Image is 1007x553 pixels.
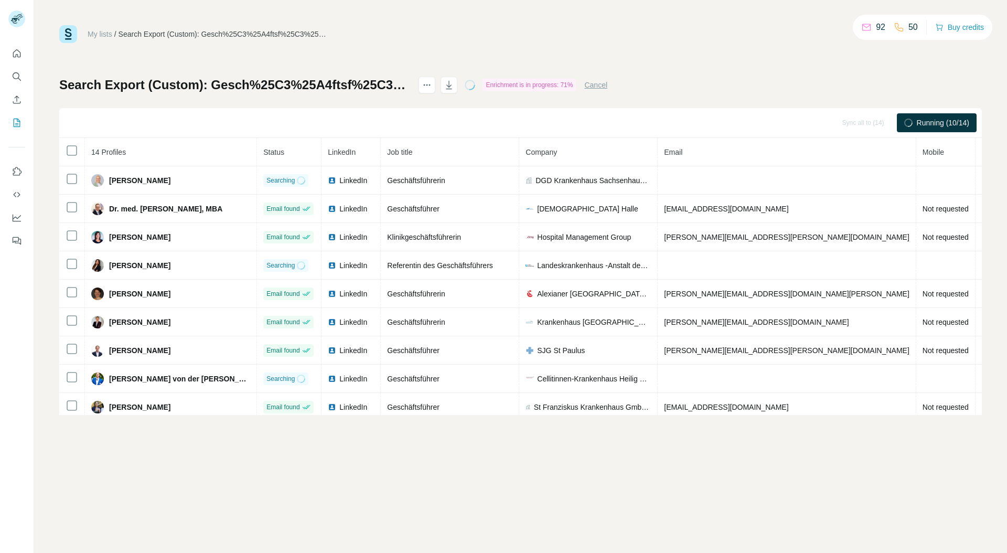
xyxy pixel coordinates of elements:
span: [DEMOGRAPHIC_DATA] Halle [537,204,638,214]
span: Not requested [923,290,969,298]
div: Search Export (Custom): Gesch%25C3%25A4ftsf%25C3%25BChrer Krankenhaus - [DATE] 08:40 [119,29,328,39]
a: My lists [88,30,112,38]
button: Feedback [8,231,25,250]
img: Surfe Logo [59,25,77,43]
span: Alexianer [GEOGRAPHIC_DATA][PERSON_NAME] [537,289,651,299]
button: Enrich CSV [8,90,25,109]
span: LinkedIn [339,175,367,186]
img: company-logo [526,261,534,270]
img: LinkedIn logo [328,233,336,241]
span: Klinikgeschäftsführerin [387,233,461,241]
span: LinkedIn [339,204,367,214]
span: Searching [266,374,295,384]
button: Buy credits [935,20,984,35]
span: Krankenhaus [GEOGRAPHIC_DATA] [537,317,651,327]
img: Avatar [91,373,104,385]
span: Geschäftsführer [387,403,440,411]
span: DGD Krankenhaus Sachsenhausen gGmbH [535,175,651,186]
span: [EMAIL_ADDRESS][DOMAIN_NAME] [664,403,788,411]
span: Hospital Management Group [537,232,631,242]
img: LinkedIn logo [328,403,336,411]
span: Geschäftsführerin [387,176,445,185]
img: company-logo [526,318,534,326]
img: LinkedIn logo [328,346,336,355]
span: St Franziskus Krankenhaus GmbH in [GEOGRAPHIC_DATA] [534,402,651,412]
span: Status [263,148,284,156]
span: [PERSON_NAME][EMAIL_ADDRESS][PERSON_NAME][DOMAIN_NAME] [664,346,909,355]
span: Email found [266,289,299,299]
span: LinkedIn [339,289,367,299]
button: My lists [8,113,25,132]
span: LinkedIn [339,402,367,412]
span: LinkedIn [339,232,367,242]
span: [PERSON_NAME] [109,260,170,271]
button: Cancel [584,80,607,90]
span: [PERSON_NAME] von der [PERSON_NAME] [109,374,250,384]
img: company-logo [526,290,534,298]
span: Email [664,148,682,156]
span: Email found [266,317,299,327]
span: Not requested [923,318,969,326]
span: Geschäftsführer [387,205,440,213]
span: LinkedIn [339,260,367,271]
img: Avatar [91,174,104,187]
img: company-logo [526,205,534,213]
img: company-logo [526,233,534,241]
span: LinkedIn [339,374,367,384]
span: [PERSON_NAME] [109,175,170,186]
span: Not requested [923,403,969,411]
button: actions [419,77,435,93]
span: Not requested [923,233,969,241]
img: LinkedIn logo [328,375,336,383]
span: [PERSON_NAME] [109,317,170,327]
span: [PERSON_NAME] [109,402,170,412]
span: LinkedIn [339,317,367,327]
span: [PERSON_NAME] [109,232,170,242]
span: Geschäftsführer [387,375,440,383]
h1: Search Export (Custom): Gesch%25C3%25A4ftsf%25C3%25BChrer Krankenhaus - [DATE] 08:40 [59,77,409,93]
span: Dr. med. [PERSON_NAME], MBA [109,204,222,214]
li: / [114,29,116,39]
span: 14 Profiles [91,148,126,156]
img: Avatar [91,203,104,215]
span: Email found [266,402,299,412]
span: Searching [266,176,295,185]
span: Cellitinnen-Krankenhaus Heilig Geist [537,374,651,384]
span: Job title [387,148,412,156]
span: Geschäftsführer [387,346,440,355]
span: [EMAIL_ADDRESS][DOMAIN_NAME] [664,205,788,213]
span: Not requested [923,205,969,213]
img: company-logo [526,375,534,383]
span: SJG St Paulus [537,345,585,356]
img: company-logo [526,346,534,355]
span: Email found [266,346,299,355]
img: LinkedIn logo [328,290,336,298]
p: 92 [876,21,885,34]
img: Avatar [91,401,104,413]
span: Landeskrankenhaus -Anstalt des öffentlichen Rechts [537,260,651,271]
img: LinkedIn logo [328,176,336,185]
img: Avatar [91,316,104,328]
img: LinkedIn logo [328,261,336,270]
img: Avatar [91,231,104,243]
span: [PERSON_NAME] [109,345,170,356]
button: Use Surfe API [8,185,25,204]
span: Running (10/14) [917,118,969,128]
img: LinkedIn logo [328,205,336,213]
span: LinkedIn [328,148,356,156]
span: [PERSON_NAME] [109,289,170,299]
span: Searching [266,261,295,270]
div: Enrichment is in progress: 71% [483,79,576,91]
img: LinkedIn logo [328,318,336,326]
img: Avatar [91,288,104,300]
button: Quick start [8,44,25,63]
span: Mobile [923,148,944,156]
span: Geschäftsführerin [387,318,445,326]
button: Search [8,67,25,86]
span: [PERSON_NAME][EMAIL_ADDRESS][DOMAIN_NAME][PERSON_NAME] [664,290,909,298]
span: Not requested [923,346,969,355]
p: 50 [908,21,918,34]
span: Referentin des Geschäftsführers [387,261,493,270]
span: [PERSON_NAME][EMAIL_ADDRESS][DOMAIN_NAME] [664,318,849,326]
span: Email found [266,232,299,242]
